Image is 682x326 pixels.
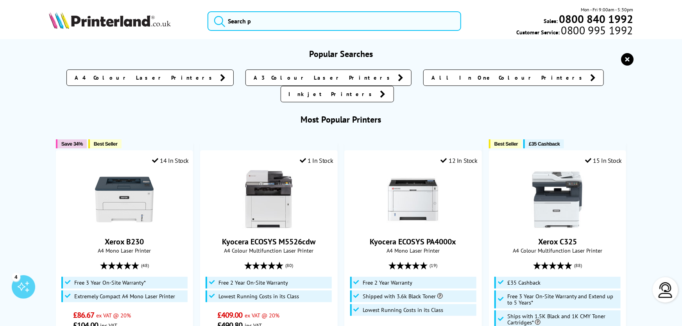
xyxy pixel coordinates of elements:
a: Kyocera ECOSYS M5526cdw [222,237,315,247]
div: 14 In Stock [152,157,189,164]
b: 0800 840 1992 [559,12,633,26]
a: Xerox C325 [528,223,587,230]
img: Kyocera ECOSYS PA4000x [384,170,442,229]
a: A4 Colour Laser Printers [66,69,234,86]
button: Best Seller [88,139,122,148]
span: Free 3 Year On-Site Warranty* [74,280,146,286]
span: (80) [285,258,293,273]
span: £86.67 [73,310,95,320]
div: 12 In Stock [441,157,478,164]
img: Xerox C325 [528,170,587,229]
span: (88) [574,258,582,273]
span: Best Seller [494,141,518,147]
h3: Popular Searches [49,48,633,59]
span: Free 2 Year On-Site Warranty [218,280,288,286]
span: (19) [430,258,438,273]
span: A4 Mono Laser Printer [349,247,477,254]
a: Xerox C325 [538,237,577,247]
span: 0800 995 1992 [560,27,633,34]
img: Kyocera ECOSYS M5526cdw [240,170,298,229]
span: A4 Colour Multifunction Laser Printer [493,247,622,254]
span: ex VAT @ 20% [245,312,279,319]
h3: Most Popular Printers [49,114,633,125]
span: Best Seller [94,141,118,147]
a: Inkjet Printers [281,86,394,102]
div: 1 In Stock [300,157,333,164]
a: All In One Colour Printers [423,69,604,86]
img: Printerland Logo [49,12,171,29]
img: Xerox B230 [95,170,154,229]
div: 4 [12,273,20,281]
span: Free 2 Year Warranty [363,280,413,286]
button: Save 34% [56,139,87,148]
a: Xerox B230 [95,223,154,230]
span: Inkjet Printers [289,90,376,98]
span: £409.00 [217,310,243,320]
span: Ships with 1.5K Black and 1K CMY Toner Cartridges* [507,313,619,326]
span: Customer Service: [517,27,633,36]
a: Kyocera ECOSYS PA4000x [384,223,442,230]
span: ex VAT @ 20% [96,312,131,319]
span: A4 Colour Multifunction Laser Printer [204,247,333,254]
span: Save 34% [61,141,83,147]
span: A3 Colour Laser Printers [254,74,394,82]
span: £35 Cashback [529,141,560,147]
span: Lowest Running Costs in its Class [218,293,299,299]
span: £35 Cashback [507,280,541,286]
span: Extremely Compact A4 Mono Laser Printer [74,293,175,299]
a: Printerland Logo [49,12,198,30]
input: Search p [208,11,461,31]
span: (48) [141,258,149,273]
div: 15 In Stock [585,157,622,164]
span: Free 3 Year On-Site Warranty and Extend up to 5 Years* [507,293,619,306]
span: Lowest Running Costs in its Class [363,307,444,313]
button: £35 Cashback [523,139,564,148]
a: Kyocera ECOSYS PA4000x [370,237,456,247]
button: Best Seller [489,139,522,148]
a: Kyocera ECOSYS M5526cdw [240,223,298,230]
span: All In One Colour Printers [431,74,586,82]
a: Xerox B230 [105,237,144,247]
span: Shipped with 3.6k Black Toner [363,293,443,299]
span: A4 Colour Laser Printers [75,74,216,82]
a: 0800 840 1992 [558,15,633,23]
span: Sales: [544,17,558,25]
a: A3 Colour Laser Printers [245,69,412,86]
img: user-headset-light.svg [658,282,673,298]
span: Mon - Fri 9:00am - 5:30pm [581,6,633,13]
span: A4 Mono Laser Printer [60,247,189,254]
